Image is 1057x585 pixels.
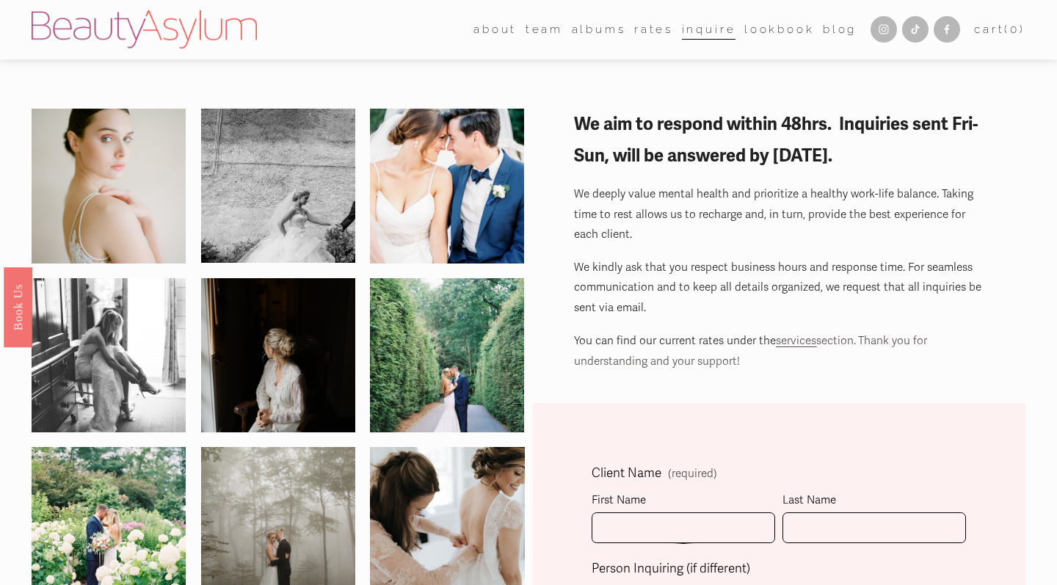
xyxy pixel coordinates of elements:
p: You can find our current rates under the [574,330,984,371]
img: 543JohnSaraWedding4.16.16.jpg [162,109,393,263]
a: TikTok [902,16,929,43]
div: Last Name [782,490,966,512]
img: 559c330b111a1$!x900.jpg [370,84,524,288]
a: Facebook [934,16,960,43]
a: albums [572,18,626,41]
span: about [473,20,517,40]
div: First Name [592,490,775,512]
img: 000019690009-2.jpg [32,81,186,291]
span: ( ) [1004,23,1025,36]
p: We deeply value mental health and prioritize a healthy work-life balance. Taking time to rest all... [574,184,984,244]
a: folder dropdown [526,18,563,41]
a: Inquire [682,18,736,41]
img: a&b-122.jpg [162,278,393,432]
a: services [776,334,816,347]
span: (required) [668,468,717,479]
img: Beauty Asylum | Bridal Hair &amp; Makeup Charlotte &amp; Atlanta [32,10,257,48]
span: 0 [1010,23,1020,36]
a: 0 items in cart [974,20,1025,40]
a: Lookbook [744,18,815,41]
a: Blog [823,18,857,41]
a: Instagram [871,16,897,43]
span: Client Name [592,462,661,485]
span: team [526,20,563,40]
p: We kindly ask that you respect business hours and response time. For seamless communication and t... [574,258,984,318]
a: Rates [634,18,673,41]
img: 14241554_1259623257382057_8150699157505122959_o.jpg [370,252,524,457]
a: folder dropdown [473,18,517,41]
strong: We aim to respond within 48hrs. Inquiries sent Fri-Sun, will be answered by [DATE]. [574,113,978,167]
span: Person Inquiring (if different) [592,558,750,581]
img: 14231398_1259601320717584_5710543027062833933_o.jpg [32,252,186,457]
span: section. Thank you for understanding and your support! [574,334,930,367]
a: Book Us [4,266,32,346]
